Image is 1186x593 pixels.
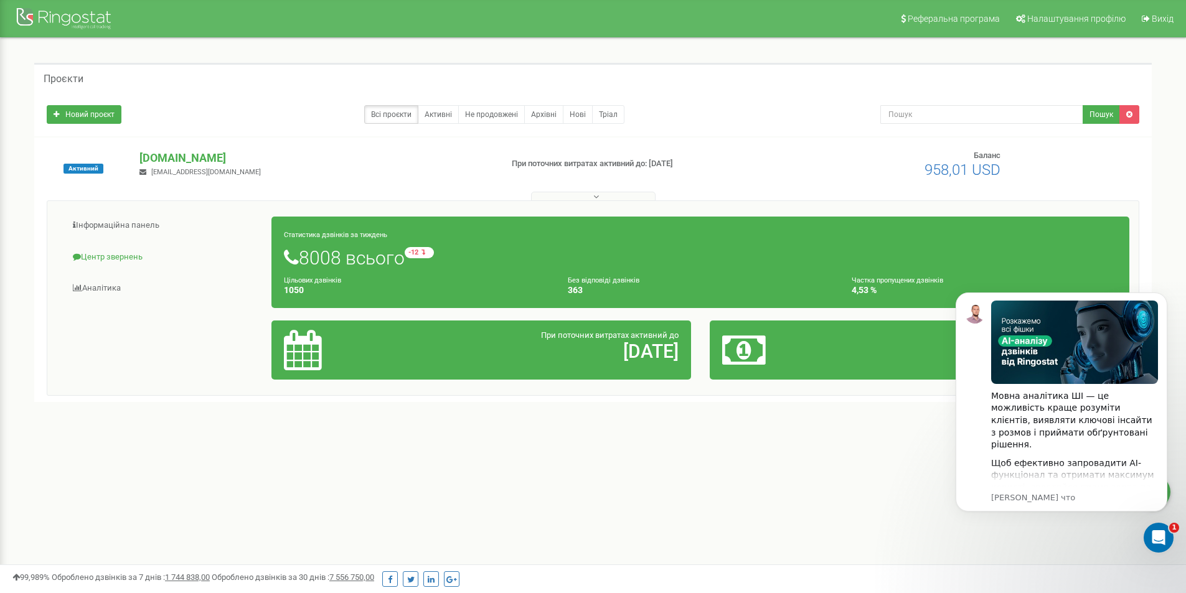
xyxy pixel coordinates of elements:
a: Новий проєкт [47,105,121,124]
p: [DOMAIN_NAME] [139,150,491,166]
a: Всі проєкти [364,105,418,124]
h4: 4,53 % [852,286,1117,295]
a: Аналiтика [57,273,272,304]
small: Без відповіді дзвінків [568,276,639,284]
u: 7 556 750,00 [329,572,374,582]
span: [EMAIL_ADDRESS][DOMAIN_NAME] [151,168,261,176]
small: Статистика дзвінків за тиждень [284,231,387,239]
a: Тріал [592,105,624,124]
small: Частка пропущених дзвінків [852,276,943,284]
h4: 363 [568,286,833,295]
iframe: Intercom live chat [1144,523,1174,553]
span: Вихід [1152,14,1174,24]
span: 99,989% [12,572,50,582]
span: Баланс [974,151,1000,160]
iframe: Intercom notifications сообщение [937,274,1186,559]
h2: [DATE] [421,341,679,362]
span: 958,01 USD [925,161,1000,179]
small: Цільових дзвінків [284,276,341,284]
h5: Проєкти [44,73,83,85]
a: Центр звернень [57,242,272,273]
h4: 1050 [284,286,549,295]
a: Нові [563,105,593,124]
span: Налаштування профілю [1027,14,1126,24]
a: Не продовжені [458,105,525,124]
a: Інформаційна панель [57,210,272,241]
button: Пошук [1083,105,1120,124]
small: -12 [405,247,434,258]
a: Архівні [524,105,563,124]
span: Реферальна програма [908,14,1000,24]
span: 1 [1169,523,1179,533]
a: Активні [418,105,459,124]
span: Оброблено дзвінків за 30 днів : [212,572,374,582]
p: При поточних витратах активний до: [DATE] [512,158,771,170]
input: Пошук [880,105,1083,124]
span: Оброблено дзвінків за 7 днів : [52,572,210,582]
h1: 8008 всього [284,247,1117,268]
span: Активний [64,164,103,174]
u: 1 744 838,00 [165,572,210,582]
span: При поточних витратах активний до [541,330,679,340]
h2: 958,01 $ [860,341,1117,362]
